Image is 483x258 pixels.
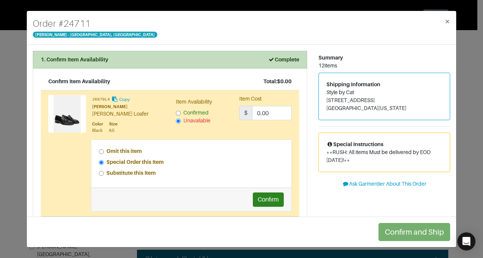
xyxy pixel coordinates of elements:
[99,171,104,176] input: Substitute this Item
[176,111,181,116] input: Confirmed
[48,78,110,85] div: Confirm Item Availability
[99,149,104,154] input: Omit this item
[326,141,383,147] span: Special Instructions
[268,56,299,63] strong: Complete
[263,78,292,85] div: Total: $0.00
[109,127,117,134] div: 8.5
[445,16,450,26] span: ×
[239,95,261,103] label: Item Cost
[33,17,157,31] h4: Order # 24711
[438,11,456,32] button: Close
[92,104,165,110] div: [PERSON_NAME]
[326,148,442,164] p: **RUSH: All items Must be delivered by EOD [DATE]!**
[378,223,450,241] button: Confirm and Ship
[92,121,103,127] div: Color
[318,54,450,62] div: Summary
[318,62,450,70] div: 12 items
[92,97,110,102] small: J6879L4
[99,160,104,165] input: Special Order this Item
[33,32,157,38] span: [PERSON_NAME] - [GEOGRAPHIC_DATA], [GEOGRAPHIC_DATA]
[457,232,475,250] div: Open Intercom Messenger
[111,95,130,104] button: Copy
[106,170,156,176] strong: Substitute this Item
[318,178,450,190] button: Ask Garmentier About This Order
[48,95,86,133] img: Product
[106,148,142,154] strong: Omit this item
[109,121,117,127] div: Size
[176,98,212,106] label: Item Availability
[326,89,442,112] address: Style by Cat [STREET_ADDRESS] [GEOGRAPHIC_DATA][US_STATE]
[253,192,284,207] button: Confirm
[92,110,165,118] div: [PERSON_NAME] Loafer
[106,159,164,165] strong: Special Order this Item
[119,97,130,102] small: Copy
[183,110,209,116] span: Confirmed
[176,119,181,124] input: Unavailable
[326,81,380,87] span: Shipping Information
[92,127,103,134] div: Black
[183,118,211,124] span: Unavailable
[239,106,252,120] span: $
[41,56,108,63] strong: 1. Confirm Item Availability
